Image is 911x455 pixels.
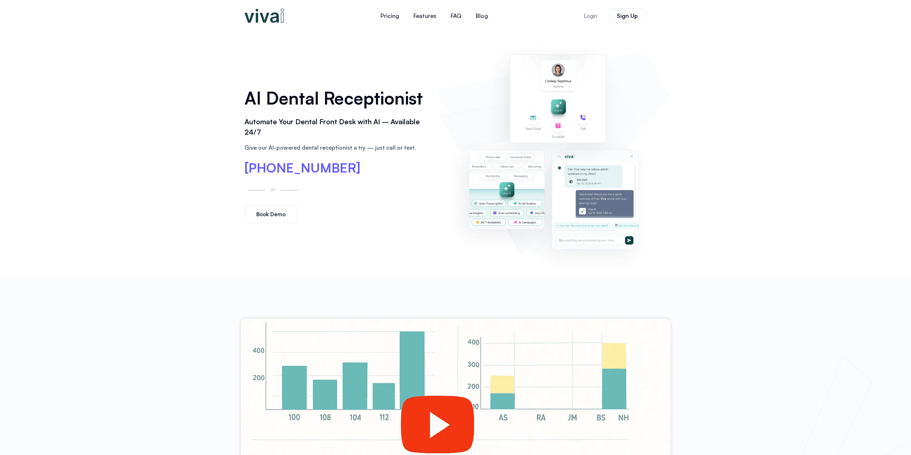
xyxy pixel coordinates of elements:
[373,7,406,24] a: Pricing
[244,205,297,223] a: Book Demo
[444,7,469,24] a: FAQ
[469,7,495,24] a: Blog
[609,9,645,23] a: Sign Up
[268,185,277,193] p: or
[575,9,606,23] a: Login
[244,143,429,152] p: Give our AI-powered dental receptionist a try — just call or text.
[584,13,597,19] span: Login
[440,39,667,270] img: AI dental receptionist dashboard – virtual receptionist dental office
[244,86,429,111] h1: AI Dental Receptionist
[244,161,360,174] a: [PHONE_NUMBER]
[330,7,538,24] nav: Menu
[244,117,429,137] h2: Automate Your Dental Front Desk with AI – Available 24/7
[256,212,286,217] span: Book Demo
[406,7,444,24] a: Features
[617,13,638,19] span: Sign Up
